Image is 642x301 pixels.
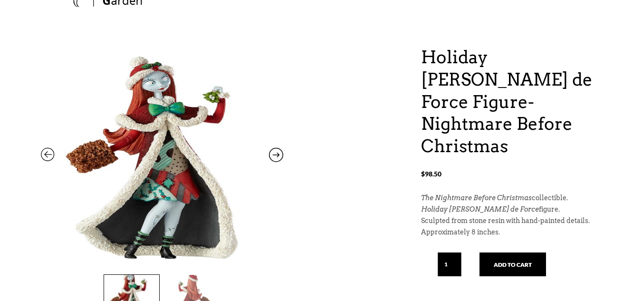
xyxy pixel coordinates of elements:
[421,204,602,215] p: figure.
[421,215,602,227] p: Sculpted from stone resin with hand-painted details.
[421,46,602,157] h1: Holiday [PERSON_NAME] de Force Figure- Nightmare Before Christmas
[421,170,441,178] bdi: 98.50
[421,170,425,178] span: $
[438,252,461,276] input: Qty
[479,252,546,276] button: Add to cart
[421,194,532,202] em: The Nightmare Before Christmas
[421,227,602,238] p: Approximately 8 inches.
[421,193,602,204] p: collectible.
[421,205,539,213] em: Holiday [PERSON_NAME] de Force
